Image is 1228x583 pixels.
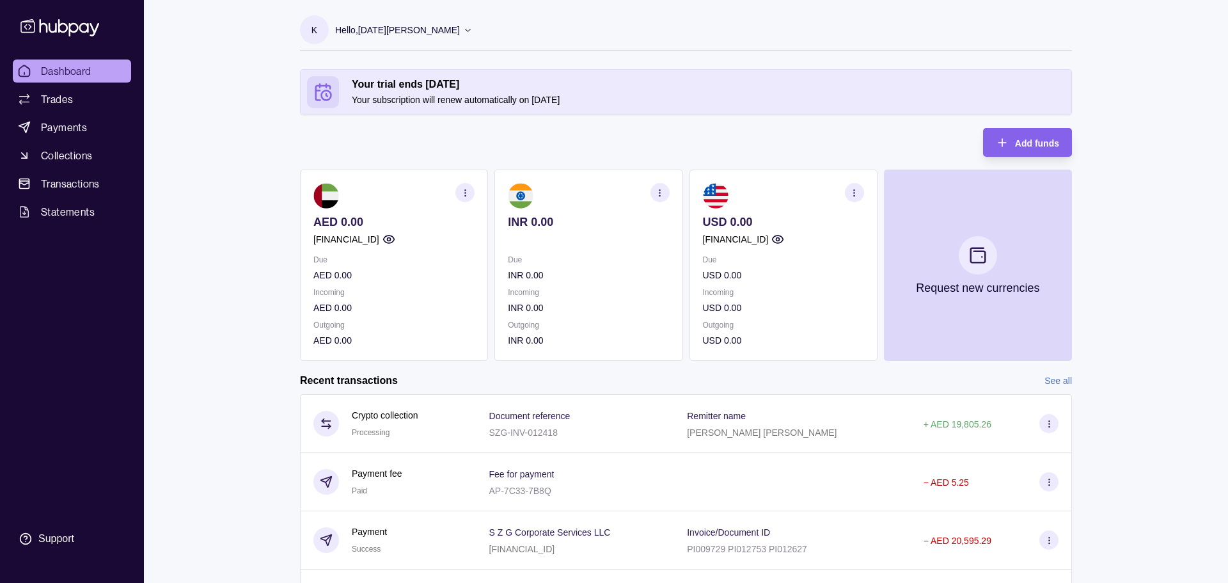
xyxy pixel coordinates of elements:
p: USD 0.00 [703,215,864,229]
p: [FINANCIAL_ID] [489,544,555,554]
img: ae [313,183,339,209]
p: [FINANCIAL_ID] [313,232,379,246]
a: Transactions [13,172,131,195]
p: INR 0.00 [508,333,669,347]
h2: Your trial ends [DATE] [352,77,1065,92]
a: Payments [13,116,131,139]
p: Document reference [489,411,571,421]
a: Trades [13,88,131,111]
span: Dashboard [41,63,91,79]
p: AED 0.00 [313,268,475,282]
p: Payment [352,525,387,539]
p: USD 0.00 [703,301,864,315]
span: Statements [41,204,95,220]
span: Success [352,545,381,554]
img: us [703,183,728,209]
p: AED 0.00 [313,301,475,315]
p: Due [703,253,864,267]
p: PI009729 PI012753 PI012627 [687,544,807,554]
span: Payments [41,120,87,135]
button: Request new currencies [884,170,1072,361]
p: + AED 19,805.26 [924,419,991,429]
p: SZG-INV-012418 [489,427,558,438]
p: Invoice/Document ID [687,527,770,538]
p: Incoming [508,285,669,299]
p: Due [508,253,669,267]
button: Add funds [983,128,1072,157]
p: INR 0.00 [508,301,669,315]
p: − AED 20,595.29 [924,536,991,546]
p: Outgoing [313,318,475,332]
span: Trades [41,92,73,107]
p: AED 0.00 [313,333,475,347]
p: USD 0.00 [703,268,864,282]
p: K [311,23,317,37]
p: Remitter name [687,411,746,421]
span: Collections [41,148,92,163]
span: Add funds [1015,138,1059,148]
a: Collections [13,144,131,167]
span: Processing [352,428,390,437]
p: − AED 5.25 [924,477,969,488]
p: Outgoing [508,318,669,332]
a: Statements [13,200,131,223]
a: Support [13,525,131,552]
p: AP-7C33-7B8Q [489,486,551,496]
p: INR 0.00 [508,215,669,229]
span: Transactions [41,176,100,191]
p: AED 0.00 [313,215,475,229]
p: USD 0.00 [703,333,864,347]
span: Paid [352,486,367,495]
p: Crypto collection [352,408,418,422]
a: Dashboard [13,60,131,83]
p: Your subscription will renew automatically on [DATE] [352,93,1065,107]
p: Request new currencies [916,281,1039,295]
p: [FINANCIAL_ID] [703,232,769,246]
img: in [508,183,533,209]
p: INR 0.00 [508,268,669,282]
p: Payment fee [352,467,402,481]
p: Due [313,253,475,267]
p: Hello, [DATE][PERSON_NAME] [335,23,460,37]
p: Fee for payment [489,469,555,479]
p: Outgoing [703,318,864,332]
a: See all [1044,374,1072,388]
p: Incoming [703,285,864,299]
p: S Z G Corporate Services LLC [489,527,611,538]
div: Support [38,532,74,546]
h2: Recent transactions [300,374,398,388]
p: Incoming [313,285,475,299]
p: [PERSON_NAME] [PERSON_NAME] [687,427,837,438]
